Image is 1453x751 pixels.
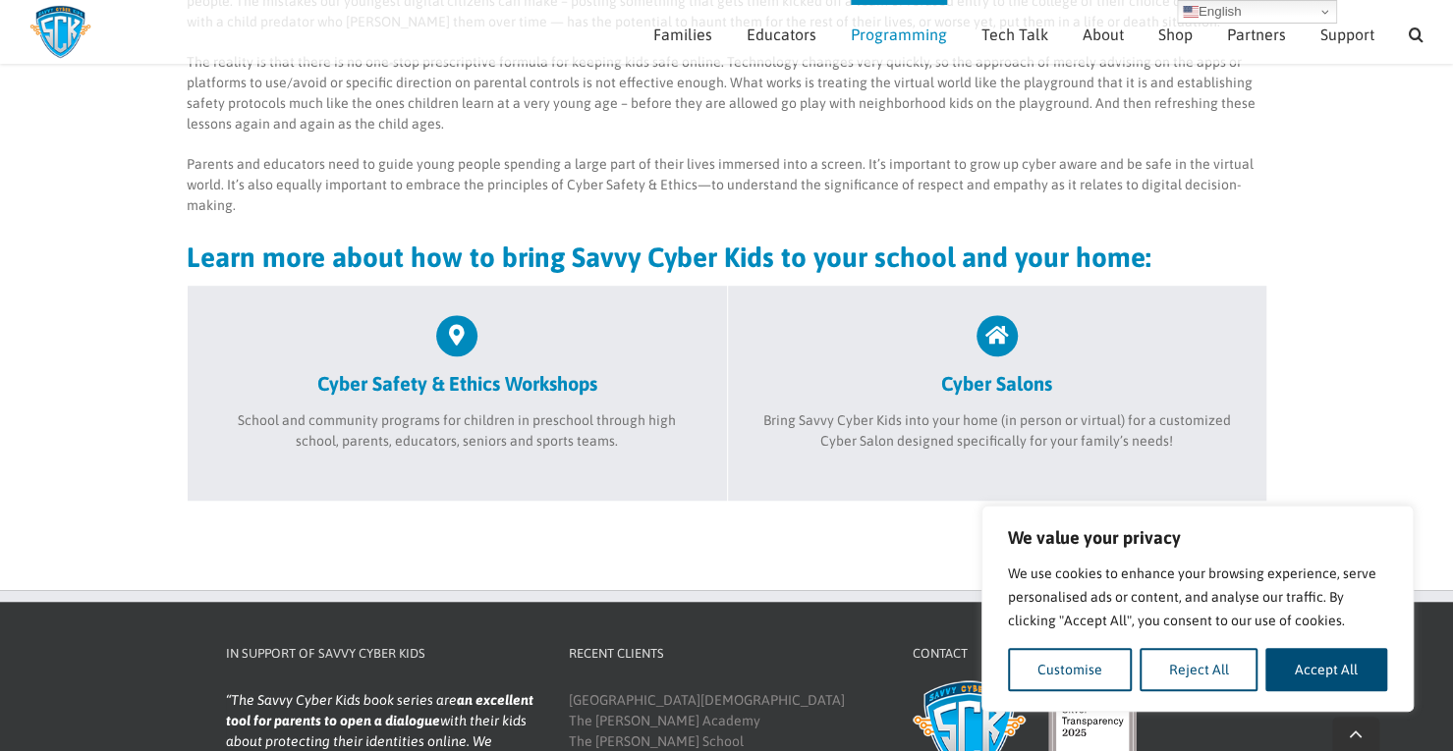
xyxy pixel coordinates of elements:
[1265,648,1387,691] button: Accept All
[913,644,1225,664] h4: Contact
[757,371,1237,396] h2: Cyber Salons
[653,27,712,42] span: Families
[757,410,1237,452] p: Bring Savvy Cyber Kids into your home (in person or virtual) for a customized Cyber Salon designe...
[187,154,1267,216] p: Parents and educators need to guide young people spending a large part of their lives immersed in...
[187,243,1267,271] h2: Learn more about how to bring Savvy Cyber Kids to your school and your home:
[1008,648,1132,691] button: Customise
[217,315,698,396] a: Cyber Safety & Ethics Workshops
[1158,27,1193,42] span: Shop
[747,27,816,42] span: Educators
[569,644,881,664] h4: Recent Clients
[851,27,947,42] span: Programming
[757,315,1237,396] a: Cyber Salons
[1140,648,1258,691] button: Reject All
[217,410,698,452] p: School and community programs for children in preschool through high school, parents, educators, ...
[226,644,538,664] h4: In Support of Savvy Cyber Kids
[217,371,698,396] h2: Cyber Safety & Ethics Workshops
[981,27,1048,42] span: Tech Talk
[1320,27,1374,42] span: Support
[1008,526,1387,550] p: We value your privacy
[1008,562,1387,632] p: We use cookies to enhance your browsing experience, serve personalised ads or content, and analys...
[1183,4,1199,20] img: en
[29,5,91,59] img: Savvy Cyber Kids Logo
[1227,27,1286,42] span: Partners
[1083,27,1124,42] span: About
[187,52,1267,134] p: The reality is that there is no one-stop prescriptive formula for keeping kids safe online. Techn...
